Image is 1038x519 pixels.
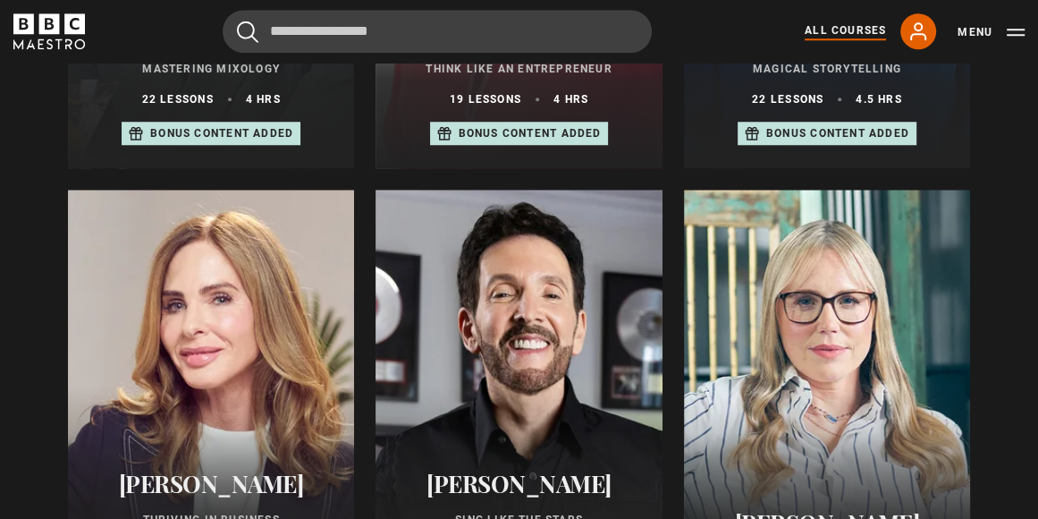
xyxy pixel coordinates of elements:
[13,13,85,49] svg: BBC Maestro
[766,125,909,141] p: Bonus content added
[553,91,588,107] p: 4 hrs
[805,22,886,40] a: All Courses
[142,91,214,107] p: 22 lessons
[246,91,281,107] p: 4 hrs
[459,125,602,141] p: Bonus content added
[89,470,333,498] h2: [PERSON_NAME]
[958,23,1025,41] button: Toggle navigation
[856,91,901,107] p: 4.5 hrs
[752,91,823,107] p: 22 lessons
[397,61,640,77] p: Think Like an Entrepreneur
[705,61,949,77] p: Magical Storytelling
[450,91,521,107] p: 19 lessons
[237,21,258,43] button: Submit the search query
[150,125,293,141] p: Bonus content added
[89,61,333,77] p: Mastering Mixology
[223,10,652,53] input: Search
[397,470,640,498] h2: [PERSON_NAME]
